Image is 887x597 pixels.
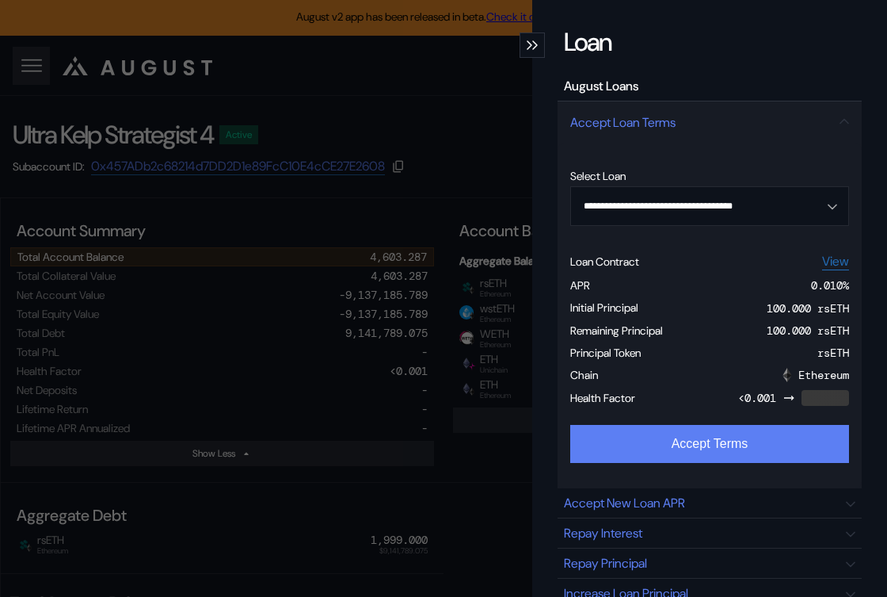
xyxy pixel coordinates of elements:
[570,169,849,183] div: Select Loan
[570,346,641,360] div: Principal Token
[570,254,639,269] div: Loan Contract
[817,346,849,360] div: rsETH
[570,425,849,463] button: Accept Terms
[564,495,685,511] div: Accept New Loan APR
[780,368,849,382] div: Ethereum
[564,25,611,59] div: Loan
[570,323,663,338] div: Remaining Principal
[564,78,638,94] div: August Loans
[570,300,638,315] div: Initial Principal
[570,368,598,382] div: Chain
[767,323,849,338] div: 100.000 rsETH
[780,368,794,382] img: 1
[811,278,849,293] div: 0.010%
[564,555,647,572] div: Repay Principal
[738,391,776,405] span: <0.001
[570,114,676,131] div: Accept Loan Terms
[570,278,590,293] div: APR
[570,391,635,405] div: Health Factor
[570,186,849,226] button: Open menu
[564,525,642,542] div: Repay Interest
[767,301,849,316] div: 100.000 rsETH
[822,253,849,270] a: View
